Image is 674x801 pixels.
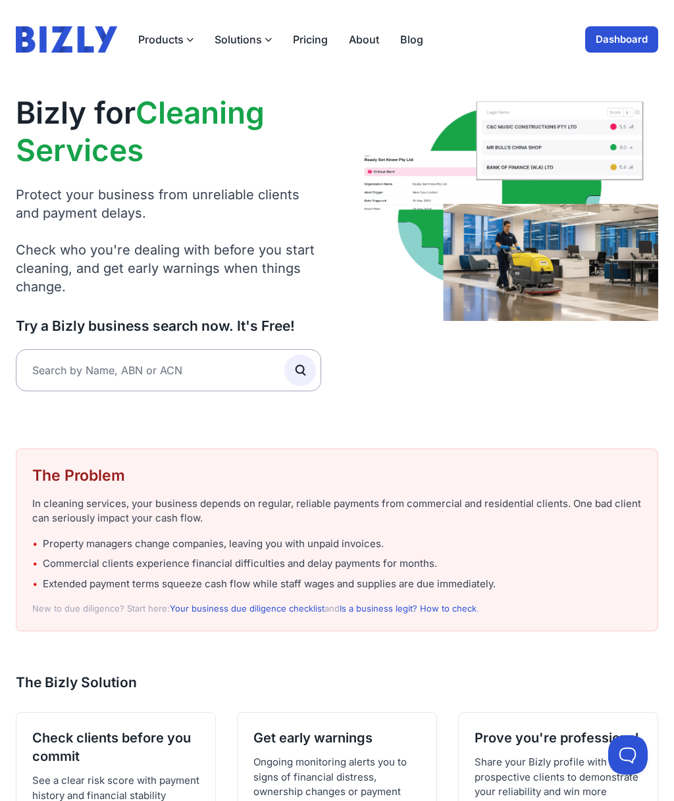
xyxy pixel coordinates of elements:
a: Dashboard [585,26,658,53]
li: Extended payment terms squeeze cash flow while staff wages and supplies are due immediately. [32,577,642,592]
a: Pricing [293,32,328,47]
a: Your business due diligence checklist [170,603,324,614]
input: Search by Name, ABN or ACN [16,349,321,391]
h3: Get early warnings [253,729,421,747]
button: Products [138,32,194,47]
a: Is a business legit? How to check [340,603,477,614]
h3: Check clients before you commit [32,729,199,765]
span: • [32,556,38,571]
p: In cleaning services, your business depends on regular, reliable payments from commercial and res... [32,497,642,526]
li: Commercial clients experience financial difficulties and delay payments for months. [32,556,642,571]
h1: Bizly for [16,94,321,170]
h2: The Bizly Solution [16,673,658,691]
span: • [32,537,38,552]
span: • [32,577,38,592]
p: New to due diligence? Start here: and . [32,602,642,615]
h3: Try a Bizly business search now. It's Free! [16,317,321,335]
h3: Prove you're professional [475,729,642,747]
h2: The Problem [32,465,642,486]
span: Cleaning Services [16,94,265,169]
p: Protect your business from unreliable clients and payment delays. Check who you're dealing with b... [16,185,321,296]
img: Cleaning professional checking client risk on Bizly [355,79,658,321]
a: About [349,32,379,47]
button: Solutions [215,32,272,47]
li: Property managers change companies, leaving you with unpaid invoices. [32,537,642,552]
iframe: Toggle Customer Support [608,735,648,775]
a: Blog [400,32,423,47]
